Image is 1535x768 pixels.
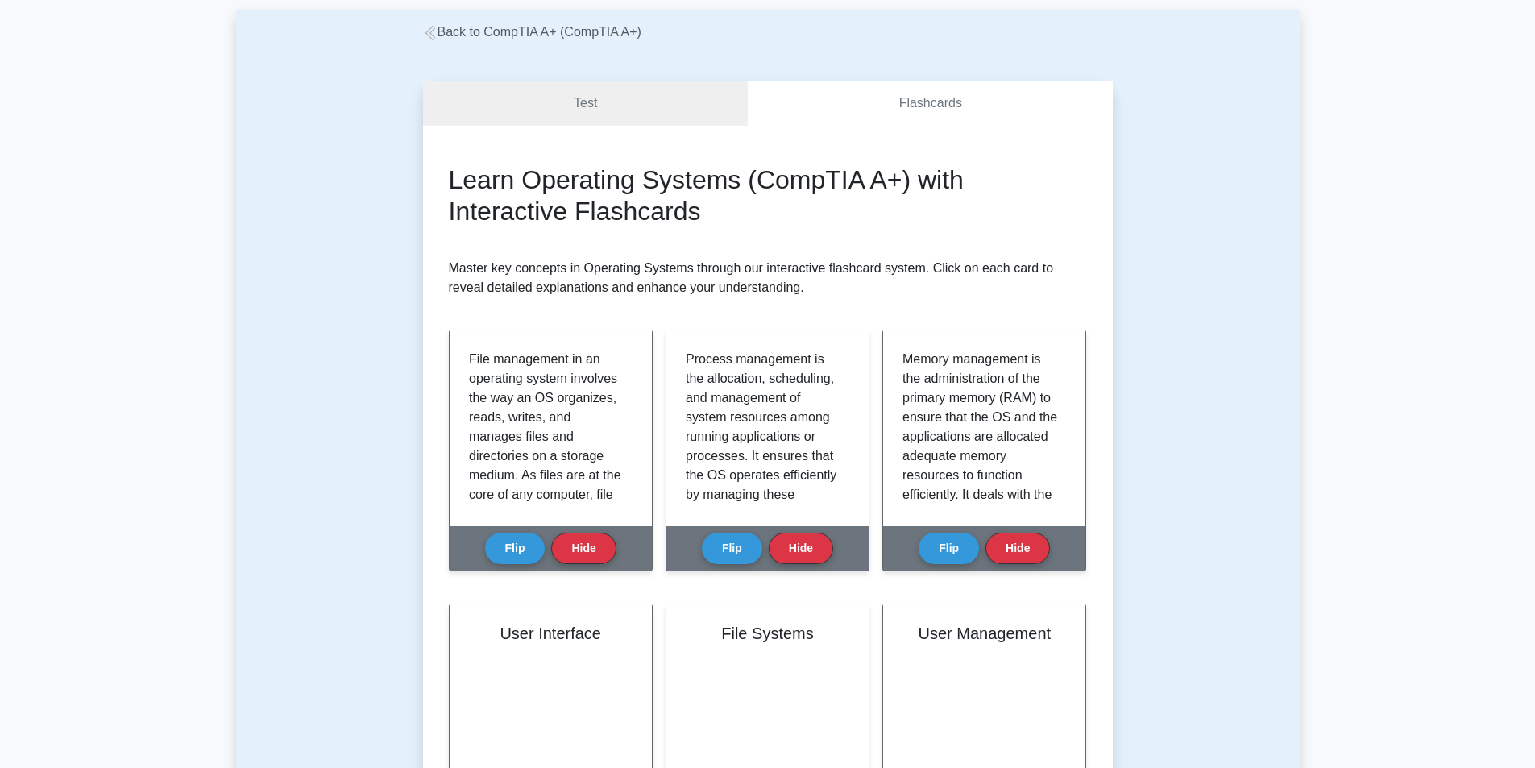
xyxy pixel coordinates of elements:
[469,624,633,643] h2: User Interface
[449,259,1087,297] p: Master key concepts in Operating Systems through our interactive flashcard system. Click on each ...
[485,533,546,564] button: Flip
[551,533,616,564] button: Hide
[702,533,762,564] button: Flip
[449,164,1087,226] h2: Learn Operating Systems (CompTIA A+) with Interactive Flashcards
[423,25,641,39] a: Back to CompTIA A+ (CompTIA A+)
[769,533,833,564] button: Hide
[902,624,1066,643] h2: User Management
[748,81,1112,127] a: Flashcards
[919,533,979,564] button: Flip
[686,624,849,643] h2: File Systems
[423,81,749,127] a: Test
[985,533,1050,564] button: Hide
